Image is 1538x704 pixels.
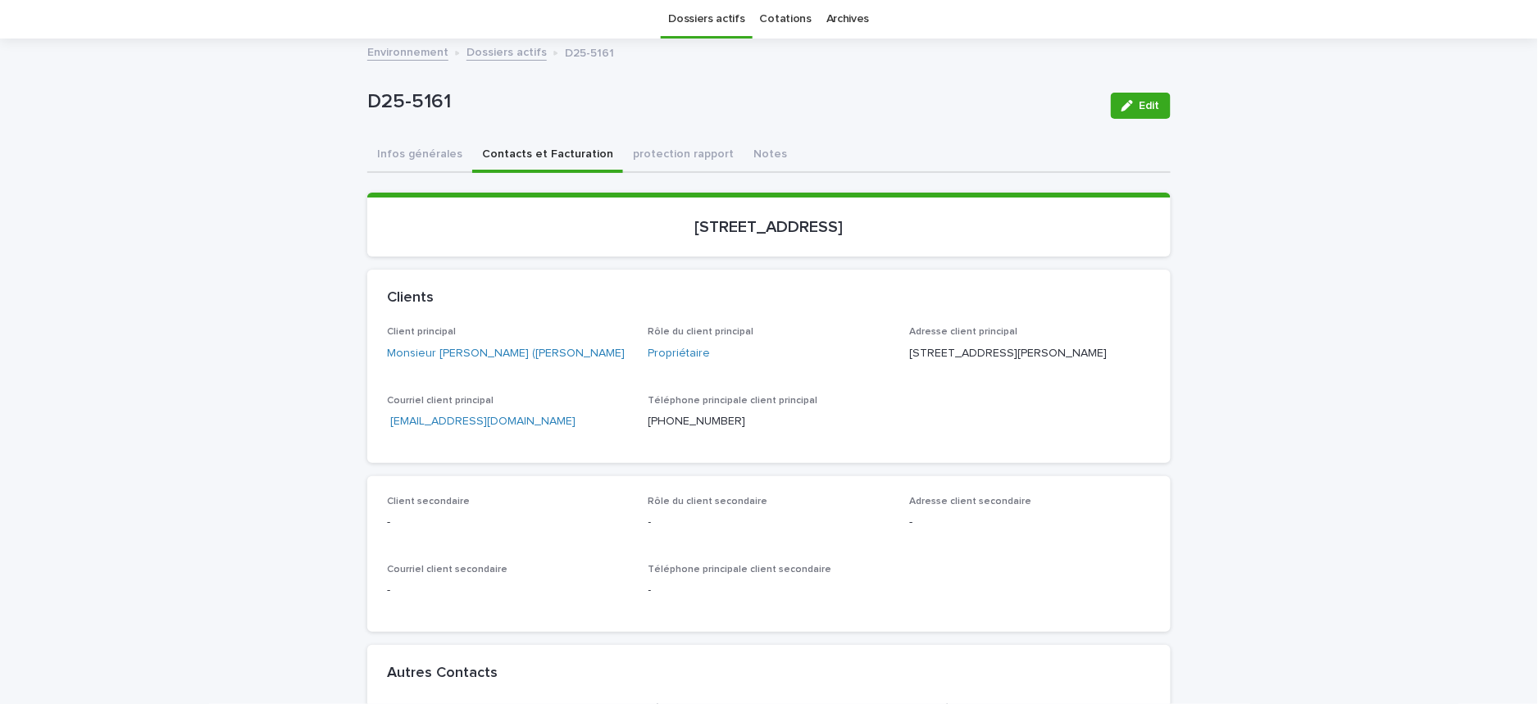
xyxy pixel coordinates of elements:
[387,514,629,531] p: -
[744,139,797,173] button: Notes
[367,42,448,61] a: Environnement
[387,565,507,575] span: Courriel client secondaire
[390,416,576,427] a: [EMAIL_ADDRESS][DOMAIN_NAME]
[387,396,494,406] span: Courriel client principal
[472,139,623,173] button: Contacts et Facturation
[565,43,614,61] p: D25-5161
[909,345,1151,362] p: [STREET_ADDRESS][PERSON_NAME]
[909,497,1031,506] span: Adresse client secondaire
[387,217,1151,237] p: [STREET_ADDRESS]
[648,497,768,506] span: Rôle du client secondaire
[387,497,470,506] span: Client secondaire
[909,327,1017,337] span: Adresse client principal
[387,582,629,599] p: -
[387,345,625,362] a: Monsieur [PERSON_NAME] ([PERSON_NAME]
[648,345,711,362] a: Propriétaire
[387,327,456,337] span: Client principal
[623,139,744,173] button: protection rapport
[648,514,890,531] p: -
[1111,93,1171,119] button: Edit
[648,413,890,430] p: [PHONE_NUMBER]
[367,139,472,173] button: Infos générales
[387,289,434,307] h2: Clients
[648,396,818,406] span: Téléphone principale client principal
[648,327,754,337] span: Rôle du client principal
[367,90,1098,114] p: D25-5161
[1140,100,1160,111] span: Edit
[909,514,1151,531] p: -
[648,565,832,575] span: Téléphone principale client secondaire
[466,42,547,61] a: Dossiers actifs
[387,665,498,683] h2: Autres Contacts
[648,582,890,599] p: -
